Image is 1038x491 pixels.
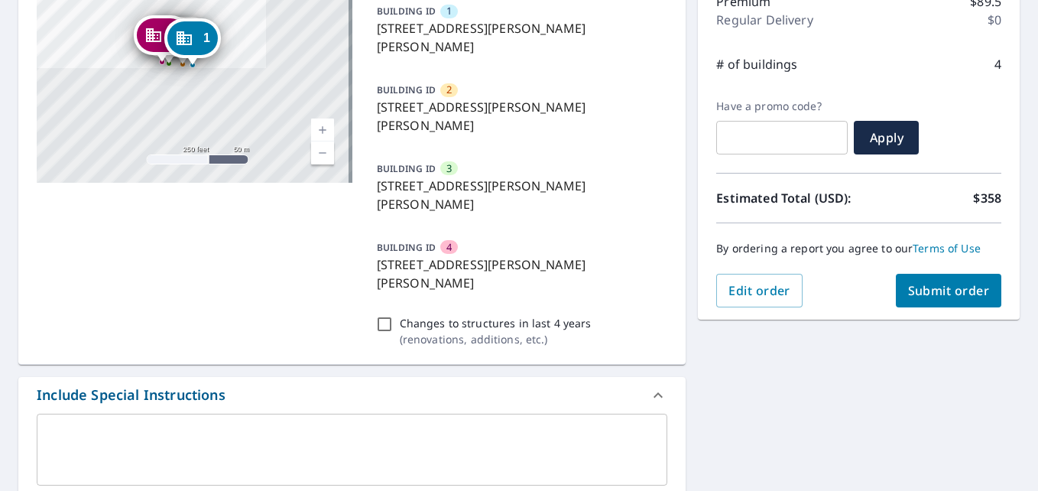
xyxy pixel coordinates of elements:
p: BUILDING ID [377,5,436,18]
p: [STREET_ADDRESS][PERSON_NAME][PERSON_NAME] [377,177,662,213]
p: [STREET_ADDRESS][PERSON_NAME][PERSON_NAME] [377,98,662,135]
span: Apply [866,129,907,146]
p: # of buildings [716,55,797,73]
div: Dropped pin, building 2, Commercial property, 121 E Stephenson Ave Harrison, AR 72601 [154,17,211,64]
a: Current Level 17, Zoom Out [311,141,334,164]
p: 4 [994,55,1001,73]
p: BUILDING ID [377,241,436,254]
p: BUILDING ID [377,83,436,96]
p: Estimated Total (USD): [716,189,858,207]
p: ( renovations, additions, etc. ) [400,331,592,347]
a: Current Level 17, Zoom In [311,119,334,141]
p: $358 [973,189,1001,207]
span: 2 [446,83,452,97]
div: Dropped pin, building 1, Commercial property, 125 E Stephenson Ave Harrison, AR 72601 [164,18,221,66]
div: Include Special Instructions [18,377,686,414]
button: Edit order [716,274,803,307]
span: 1 [446,4,452,18]
p: [STREET_ADDRESS][PERSON_NAME][PERSON_NAME] [377,19,662,56]
button: Apply [854,121,919,154]
div: Include Special Instructions [37,385,225,405]
a: Terms of Use [913,241,981,255]
p: Regular Delivery [716,11,813,29]
div: Dropped pin, building 3, Commercial property, 117 E Stephenson Ave Harrison, AR 72601 [141,17,197,64]
span: Submit order [908,282,990,299]
p: BUILDING ID [377,162,436,175]
p: Changes to structures in last 4 years [400,315,592,331]
p: $0 [988,11,1001,29]
span: 4 [446,240,452,255]
p: [STREET_ADDRESS][PERSON_NAME][PERSON_NAME] [377,255,662,292]
span: Edit order [728,282,790,299]
span: 3 [446,161,452,176]
button: Submit order [896,274,1002,307]
label: Have a promo code? [716,99,848,113]
div: Dropped pin, building 4, Commercial property, 115 E Stephenson Ave Harrison, AR 72601 [134,15,190,63]
p: By ordering a report you agree to our [716,242,1001,255]
span: 1 [203,32,210,44]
